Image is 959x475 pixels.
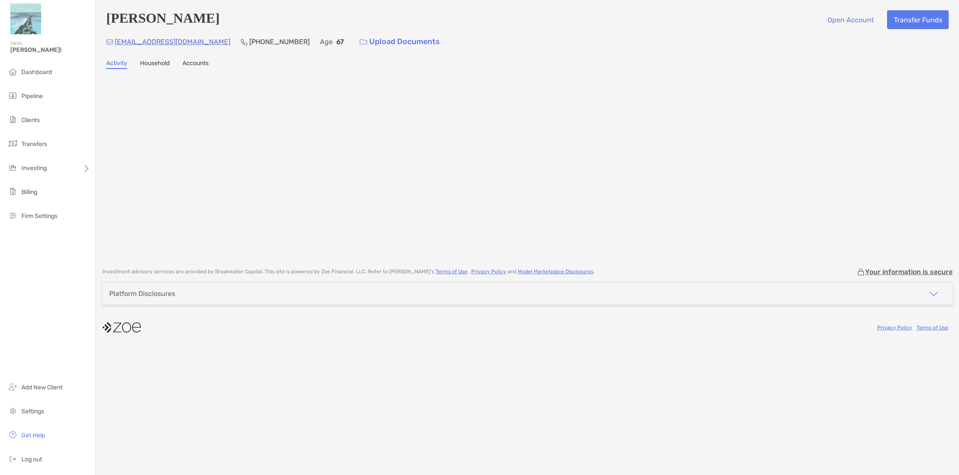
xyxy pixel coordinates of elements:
img: pipeline icon [8,90,18,101]
span: Investing [21,164,47,172]
img: firm-settings icon [8,210,18,221]
span: Add New Client [21,384,63,391]
div: Platform Disclosures [109,290,175,298]
a: Privacy Policy [471,269,506,275]
span: Billing [21,188,37,196]
p: Age [320,36,333,47]
h4: [PERSON_NAME] [106,10,220,29]
button: Open Account [821,10,880,29]
span: Firm Settings [21,212,57,220]
img: dashboard icon [8,66,18,77]
img: add_new_client icon [8,382,18,392]
p: [PHONE_NUMBER] [249,36,310,47]
img: Email Icon [106,39,113,45]
a: Activity [106,60,127,69]
img: Phone Icon [241,39,248,45]
a: Household [140,60,170,69]
span: Log out [21,456,42,463]
a: Terms of Use [436,269,467,275]
a: Terms of Use [917,325,948,331]
img: settings icon [8,406,18,416]
span: [PERSON_NAME]! [10,46,90,54]
a: Upload Documents [354,33,445,51]
img: billing icon [8,186,18,197]
span: Transfers [21,140,47,148]
a: Accounts [182,60,209,69]
span: Pipeline [21,93,43,100]
span: Clients [21,117,40,124]
span: Dashboard [21,69,52,76]
img: clients icon [8,114,18,125]
p: 67 [336,36,344,47]
img: Zoe Logo [10,3,41,34]
p: Your information is secure [865,268,953,276]
img: get-help icon [8,430,18,440]
button: Transfer Funds [887,10,949,29]
img: transfers icon [8,138,18,149]
p: Investment advisory services are provided by Breakwater Capital . This site is powered by Zoe Fin... [102,269,595,275]
a: Model Marketplace Disclosures [518,269,593,275]
a: Privacy Policy [877,325,912,331]
img: logout icon [8,454,18,464]
img: button icon [360,39,367,45]
img: investing icon [8,162,18,173]
img: icon arrow [929,289,939,299]
p: [EMAIL_ADDRESS][DOMAIN_NAME] [115,36,230,47]
span: Settings [21,408,44,415]
img: company logo [102,318,141,337]
span: Get Help [21,432,45,439]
